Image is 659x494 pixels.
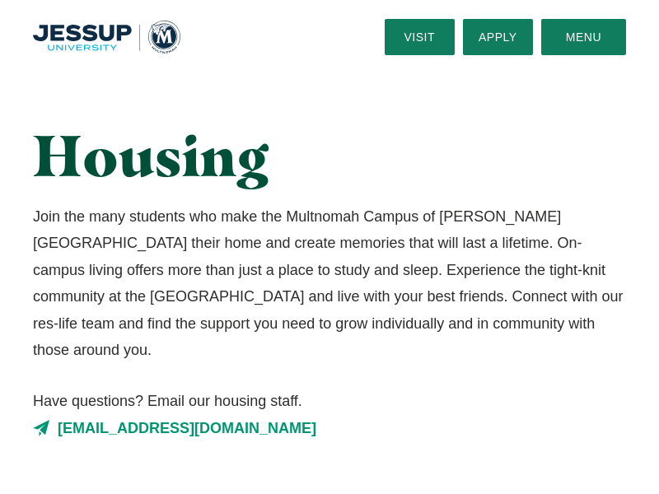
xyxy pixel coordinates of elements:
p: Join the many students who make the Multnomah Campus of [PERSON_NAME][GEOGRAPHIC_DATA] their home... [33,203,626,363]
span: Have questions? Email our housing staff. [33,388,626,414]
a: Visit [385,19,455,55]
h1: Housing [33,123,626,187]
a: Apply [463,19,533,55]
button: Menu [541,19,626,55]
img: Multnomah University Logo [33,21,180,54]
a: Home [33,21,180,54]
a: [EMAIL_ADDRESS][DOMAIN_NAME] [33,415,626,441]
